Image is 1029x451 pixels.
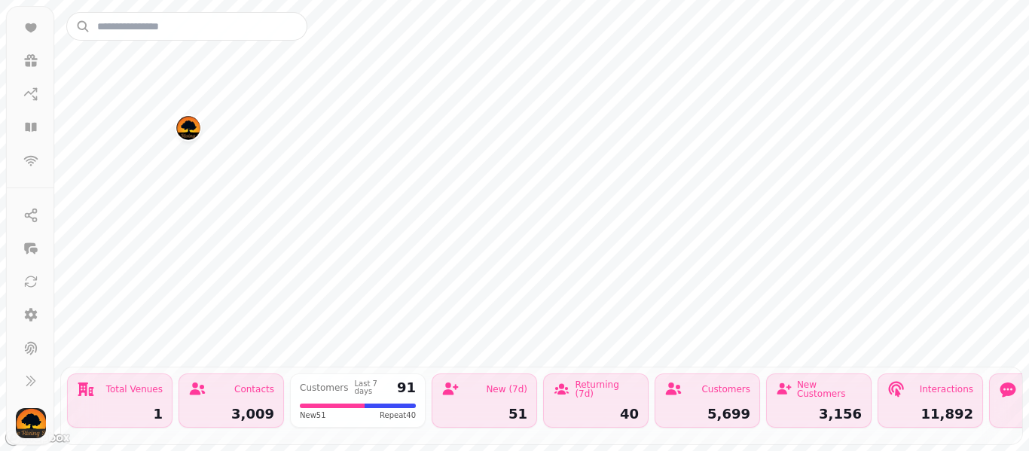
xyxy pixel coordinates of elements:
div: New (7d) [486,385,527,394]
div: New Customers [797,380,862,398]
div: Contacts [234,385,274,394]
div: Customers [701,385,750,394]
div: 40 [553,407,639,421]
span: New 51 [300,410,326,421]
div: 51 [441,407,527,421]
button: User avatar [13,408,49,438]
div: Returning (7d) [575,380,639,398]
div: 5,699 [664,407,750,421]
span: Repeat 40 [380,410,416,421]
div: Customers [300,383,349,392]
div: 11,892 [887,407,973,421]
div: 91 [397,381,416,395]
div: Interactions [920,385,973,394]
div: 3,156 [776,407,862,421]
div: Map marker [176,116,200,145]
img: User avatar [16,408,46,438]
div: 3,009 [188,407,274,421]
div: 1 [77,407,163,421]
div: Last 7 days [355,380,391,395]
a: Mapbox logo [5,429,71,446]
button: The Rising Sun [176,116,200,140]
div: Total Venues [106,385,163,394]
